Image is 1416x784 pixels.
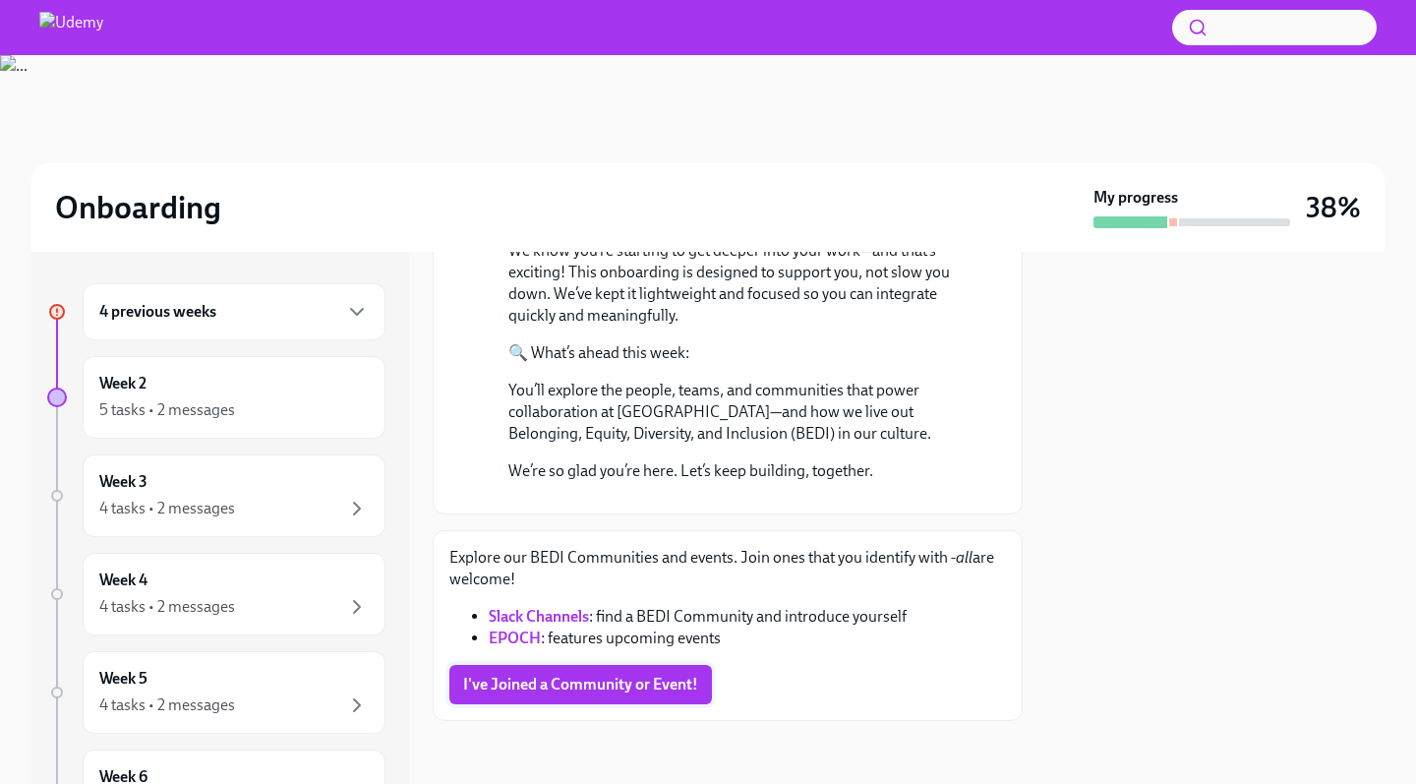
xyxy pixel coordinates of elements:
[99,694,235,716] div: 4 tasks • 2 messages
[508,342,974,364] p: 🔍 What’s ahead this week:
[55,188,221,227] h2: Onboarding
[99,668,147,690] h6: Week 5
[489,628,1006,649] li: : features upcoming events
[489,629,541,647] a: EPOCH
[489,607,589,626] a: Slack Channels
[99,471,147,493] h6: Week 3
[47,454,385,537] a: Week 34 tasks • 2 messages
[1093,187,1178,209] strong: My progress
[47,553,385,635] a: Week 44 tasks • 2 messages
[83,283,385,340] div: 4 previous weeks
[47,651,385,734] a: Week 54 tasks • 2 messages
[508,380,974,445] p: You’ll explore the people, teams, and communities that power collaboration at [GEOGRAPHIC_DATA]—a...
[508,240,974,327] p: We know you’re starting to get deeper into your work—and that’s exciting! This onboarding is desi...
[99,301,216,323] h6: 4 previous weeks
[449,665,712,704] button: I've Joined a Community or Event!
[99,570,147,591] h6: Week 4
[99,596,235,618] div: 4 tasks • 2 messages
[39,12,103,43] img: Udemy
[47,356,385,439] a: Week 25 tasks • 2 messages
[449,547,1006,590] p: Explore our BEDI Communities and events. Join ones that you identify with - are welcome!
[99,399,235,421] div: 5 tasks • 2 messages
[956,548,973,567] em: all
[508,460,974,482] p: We’re so glad you’re here. Let’s keep building, together.
[489,606,1006,628] li: : find a BEDI Community and introduce yourself
[99,498,235,519] div: 4 tasks • 2 messages
[99,373,147,394] h6: Week 2
[463,675,698,694] span: I've Joined a Community or Event!
[1306,190,1361,225] h3: 38%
